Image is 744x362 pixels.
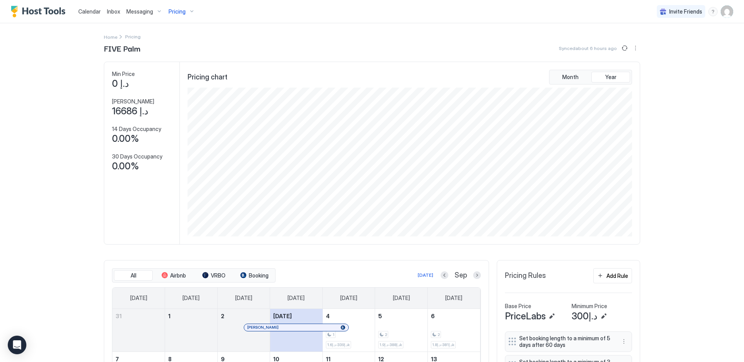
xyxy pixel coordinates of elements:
[247,325,345,330] div: [PERSON_NAME]
[78,7,101,16] a: Calendar
[455,271,467,280] span: Sep
[385,332,387,337] span: 2
[112,153,162,160] span: 30 Days Occupancy
[473,271,481,279] button: Next month
[195,270,233,281] button: VRBO
[104,33,117,41] div: Breadcrumb
[708,7,718,16] div: menu
[235,270,274,281] button: Booking
[619,337,629,346] button: More options
[221,313,224,319] span: 2
[562,74,579,81] span: Month
[183,295,200,302] span: [DATE]
[375,309,427,323] a: September 5, 2025
[227,288,260,309] a: Tuesday
[270,309,322,323] a: September 3, 2025
[104,34,117,40] span: Home
[211,272,226,279] span: VRBO
[112,309,165,352] td: August 31, 2025
[559,45,617,51] span: Synced about 6 hours ago
[326,313,330,319] span: 4
[288,295,305,302] span: [DATE]
[505,271,546,280] span: Pricing Rules
[437,332,440,337] span: 2
[169,8,186,15] span: Pricing
[112,309,165,323] a: August 31, 2025
[78,8,101,15] span: Calendar
[428,309,480,323] a: September 6, 2025
[273,313,292,319] span: [DATE]
[130,295,147,302] span: [DATE]
[551,72,590,83] button: Month
[547,312,556,321] button: Edit
[340,295,357,302] span: [DATE]
[378,313,382,319] span: 5
[112,78,129,90] span: د.إ 0
[218,309,270,323] a: September 2, 2025
[332,288,365,309] a: Thursday
[235,295,252,302] span: [DATE]
[8,336,26,354] div: Open Intercom Messenger
[165,309,217,323] a: September 1, 2025
[112,160,139,172] span: 0.00%
[721,5,733,18] div: User profile
[112,126,161,133] span: 14 Days Occupancy
[112,98,154,105] span: [PERSON_NAME]
[247,325,279,330] span: [PERSON_NAME]
[107,7,120,16] a: Inbox
[599,312,608,321] button: Edit
[332,332,334,337] span: 1
[217,309,270,352] td: September 2, 2025
[188,73,227,82] span: Pricing chart
[131,272,136,279] span: All
[126,8,153,15] span: Messaging
[327,342,350,347] span: د.إ339-د.إ1.6k
[393,295,410,302] span: [DATE]
[112,268,276,283] div: tab-group
[249,272,269,279] span: Booking
[432,342,455,347] span: د.إ381-د.إ1.8k
[375,309,428,352] td: September 5, 2025
[112,71,135,78] span: Min Price
[323,309,375,323] a: September 4, 2025
[270,309,323,352] td: September 3, 2025
[441,271,448,279] button: Previous month
[572,303,607,310] span: Minimum Price
[593,268,632,283] button: Add Rule
[619,337,629,346] div: menu
[379,342,402,347] span: د.إ388-د.إ1.9k
[431,313,435,319] span: 6
[631,43,640,53] div: menu
[505,310,546,322] span: PriceLabs
[280,288,312,309] a: Wednesday
[620,43,629,53] button: Sync prices
[125,34,141,40] span: Breadcrumb
[112,105,148,117] span: د.إ 16686
[165,309,218,352] td: September 1, 2025
[572,310,598,322] span: د.إ300
[154,270,193,281] button: Airbnb
[427,309,480,352] td: September 6, 2025
[605,74,617,81] span: Year
[606,272,628,280] div: Add Rule
[170,272,186,279] span: Airbnb
[104,33,117,41] a: Home
[669,8,702,15] span: Invite Friends
[418,272,433,279] div: [DATE]
[107,8,120,15] span: Inbox
[115,313,122,319] span: 31
[437,288,470,309] a: Saturday
[591,72,630,83] button: Year
[122,288,155,309] a: Sunday
[519,335,611,348] span: Set booking length to a minimum of 5 days after 60 days
[322,309,375,352] td: September 4, 2025
[385,288,418,309] a: Friday
[104,42,140,54] span: FIVE Palm
[11,6,69,17] a: Host Tools Logo
[114,270,153,281] button: All
[445,295,462,302] span: [DATE]
[549,70,632,84] div: tab-group
[505,303,531,310] span: Base Price
[112,133,139,145] span: 0.00%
